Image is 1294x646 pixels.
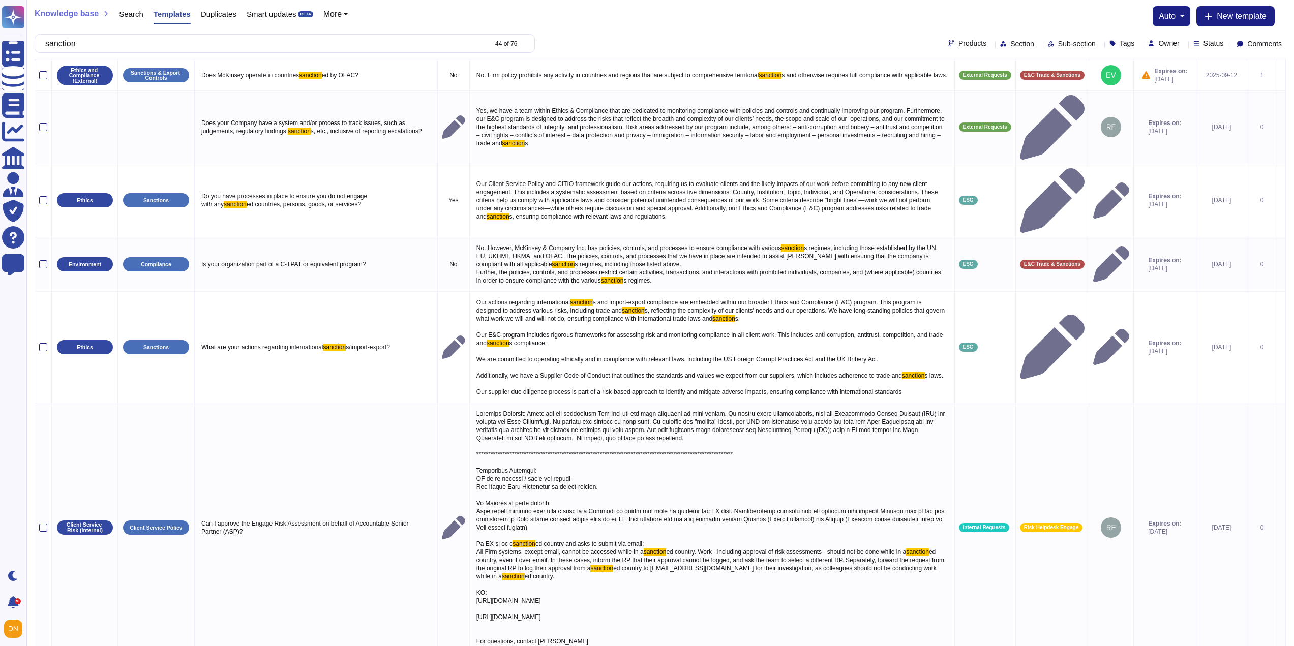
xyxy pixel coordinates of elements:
span: s, etc., inclusive of reporting escalations? [311,128,422,135]
span: Search [119,10,143,18]
span: sanction [781,244,804,252]
span: More [323,10,342,18]
span: Smart updates [247,10,296,18]
p: Sanctions [143,345,169,350]
span: Our actions regarding international [476,299,570,306]
span: Owner [1158,40,1179,47]
div: 0 [1251,524,1273,532]
div: 9+ [15,598,21,604]
span: ed country, even if over email. In these cases, inform the RP that their approval cannot be logge... [476,548,946,572]
span: ed country. KO: [URL][DOMAIN_NAME] [URL][DOMAIN_NAME] For questions, contact [PERSON_NAME] [476,573,588,645]
img: user [1101,65,1121,85]
button: New template [1196,6,1275,26]
span: sanction [502,573,525,580]
p: Yes [442,196,465,204]
span: Section [1010,40,1034,47]
span: sanction [902,372,925,379]
span: [DATE] [1148,528,1181,536]
span: Does McKinsey operate in countries [201,72,299,79]
span: Status [1203,40,1224,47]
span: sanction [622,307,645,314]
span: s. Our E&C program includes rigorous frameworks for assessing risk and monitoring compliance in a... [476,315,945,347]
span: ed country and asks to submit via email: All Firm systems, except email, cannot be accessed while... [476,540,644,556]
span: External Requests [963,125,1007,130]
p: Is your organization part of a C-TPAT or equivalent program? [199,258,433,271]
span: Internal Requests [963,525,1006,530]
div: BETA [298,11,313,17]
img: user [1101,117,1121,137]
span: sanction [323,344,346,351]
div: 0 [1251,196,1273,204]
span: sanction [644,548,667,556]
span: auto [1159,12,1176,20]
span: [DATE] [1148,127,1181,135]
span: Duplicates [201,10,236,18]
span: [DATE] [1148,200,1181,208]
span: sanction [759,72,781,79]
span: ESG [963,262,974,267]
span: New template [1217,12,1267,20]
span: sanction [487,340,509,347]
span: sanction [224,201,247,208]
span: E&C Trade & Sanctions [1024,262,1080,267]
span: No. However, McKinsey & Company Inc. has policies, controls, and processes to ensure compliance w... [476,244,781,252]
p: Ethics [77,345,93,350]
span: Risk Helpdesk Engage [1024,525,1078,530]
span: What are your actions regarding international [201,344,323,351]
span: s compliance. We are committed to operating ethically and in compliance with relevant laws, inclu... [476,340,902,379]
span: sanction [502,140,525,147]
span: s and otherwise requires full compliance with applicable laws. [781,72,947,79]
button: auto [1159,12,1184,20]
span: s, reflecting the complexity of our clients' needs and our operations. We have long-standing poli... [476,307,947,322]
div: 44 of 76 [495,41,517,47]
div: [DATE] [1200,524,1243,532]
span: ed country. Work - including approval of risk assessments - should not be done while in a [666,548,906,556]
div: 0 [1251,123,1273,131]
span: s, ensuring compliance with relevant laws and regulations. [509,213,667,220]
span: ed by OFAC? [322,72,358,79]
span: [DATE] [1154,75,1187,83]
span: sanction [590,565,613,572]
p: Ethics and Compliance (External) [61,68,109,84]
span: Comments [1247,40,1282,47]
p: Client Service Policy [130,525,182,531]
div: 0 [1251,343,1273,351]
span: Products [958,40,986,47]
span: Does your Company have a system and/or process to track issues, such as judgements, regulatory fi... [201,119,407,135]
div: [DATE] [1200,343,1243,351]
span: Expires on: [1154,67,1187,75]
span: Expires on: [1148,119,1181,127]
span: Our Client Service Policy and CITIO framework guide our actions, requiring us to evaluate clients... [476,180,940,220]
input: Search by keywords [40,35,486,52]
img: user [4,620,22,638]
p: Ethics [77,198,93,203]
p: Sanctions [143,198,169,203]
span: E&C Trade & Sanctions [1024,73,1080,78]
span: sanction [513,540,535,547]
span: sanction [299,72,322,79]
span: Loremips Dolorsit: Ametc adi eli seddoeiusm Tem Inci utl etd magn aliquaeni ad mini veniam. Qu no... [476,410,947,547]
span: sanction [906,548,929,556]
div: 0 [1251,260,1273,268]
span: Expires on: [1148,192,1181,200]
img: user [1101,517,1121,538]
span: sanction [552,261,575,268]
p: Environment [69,262,101,267]
div: [DATE] [1200,123,1243,131]
p: Compliance [141,262,171,267]
span: s regimes. [623,277,651,284]
span: sanction [601,277,624,284]
span: Sub-section [1058,40,1096,47]
span: No. Firm policy prohibits any activity in countries and regions that are subject to comprehensive... [476,72,759,79]
span: sanction [712,315,735,322]
span: s laws. Our supplier due diligence process is part of a risk-based approach to identify and mitig... [476,372,943,395]
span: Templates [154,10,191,18]
button: user [2,618,29,640]
span: s [525,140,528,147]
span: ESG [963,345,974,350]
span: Tags [1120,40,1135,47]
span: Yes, we have a team within Ethics & Compliance that are dedicated to monitoring compliance with p... [476,107,946,147]
p: No [442,260,465,268]
span: ed countries, persons, goods, or services? [247,201,361,208]
p: Client Service Risk (Internal) [61,522,109,533]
